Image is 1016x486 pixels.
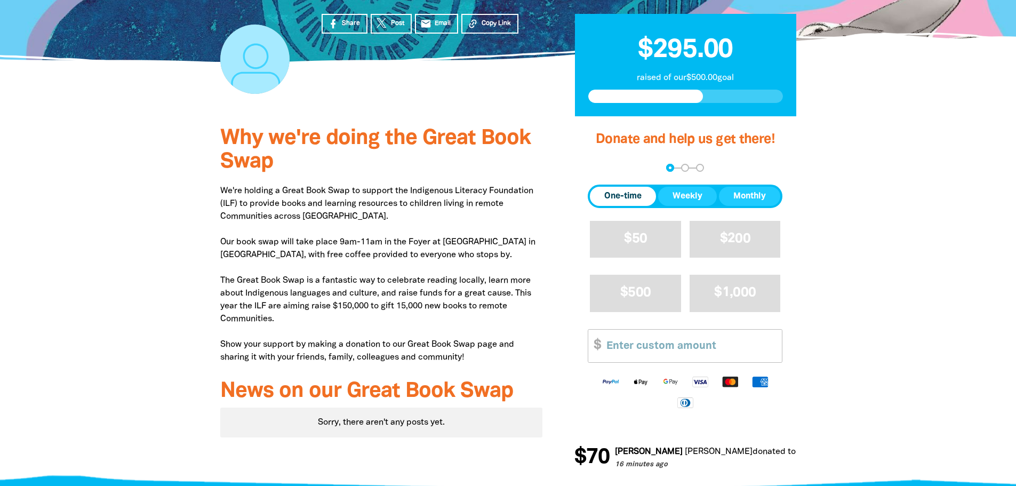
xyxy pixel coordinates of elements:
[681,164,689,172] button: Navigate to step 2 of 3 to enter your details
[590,187,656,206] button: One-time
[596,133,775,146] span: Donate and help us get there!
[690,275,781,312] button: $1,000
[638,38,733,62] span: $295.00
[391,19,404,28] span: Post
[588,367,782,417] div: Available payment methods
[666,164,674,172] button: Navigate to step 1 of 3 to enter your donation amount
[461,14,518,34] button: Copy Link
[719,187,780,206] button: Monthly
[322,14,367,34] a: Share
[574,441,796,475] div: Donation stream
[604,190,642,203] span: One-time
[371,14,412,34] a: Post
[614,448,682,456] em: [PERSON_NAME]
[590,221,681,258] button: $50
[588,185,782,208] div: Donation frequency
[599,330,782,362] input: Enter custom amount
[620,286,651,299] span: $500
[624,233,647,245] span: $50
[745,376,775,388] img: American Express logo
[588,71,783,84] p: raised of our $500.00 goal
[220,408,543,437] div: Sorry, there aren't any posts yet.
[220,185,543,364] p: We're holding a Great Book Swap to support the Indigenous Literacy Foundation (ILF) to provide bo...
[673,190,702,203] span: Weekly
[690,221,781,258] button: $200
[415,14,459,34] a: emailEmail
[220,129,531,172] span: Why we're doing the Great Book Swap
[342,19,360,28] span: Share
[596,376,626,388] img: Paypal logo
[626,376,655,388] img: Apple Pay logo
[752,448,795,456] span: donated to
[655,376,685,388] img: Google Pay logo
[658,187,717,206] button: Weekly
[435,19,451,28] span: Email
[590,275,681,312] button: $500
[482,19,511,28] span: Copy Link
[715,376,745,388] img: Mastercard logo
[684,448,752,456] em: [PERSON_NAME]
[614,460,944,471] p: 16 minutes ago
[420,18,431,29] i: email
[685,376,715,388] img: Visa logo
[220,380,543,403] h3: News on our Great Book Swap
[588,330,601,362] span: $
[670,396,700,409] img: Diners Club logo
[795,448,944,456] a: [STREET_ADDRESS] Great Book Swap
[714,286,756,299] span: $1,000
[733,190,766,203] span: Monthly
[574,447,609,468] span: $70
[696,164,704,172] button: Navigate to step 3 of 3 to enter your payment details
[720,233,750,245] span: $200
[220,408,543,437] div: Paginated content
